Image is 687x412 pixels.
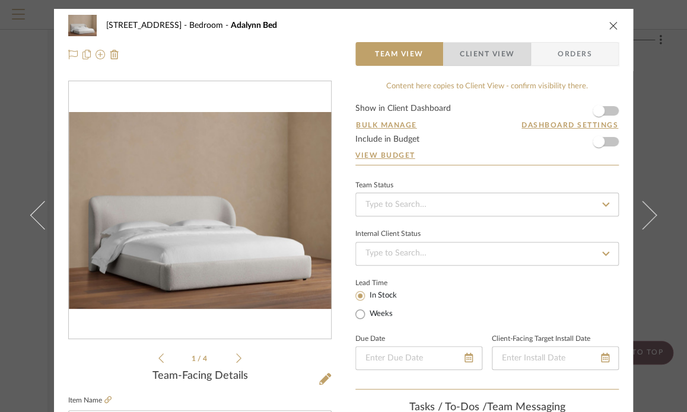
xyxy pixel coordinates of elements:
[608,20,619,31] button: close
[68,370,332,383] div: Team-Facing Details
[69,112,331,309] div: 0
[355,81,619,92] div: Content here copies to Client View - confirm visibility there.
[355,242,619,266] input: Type to Search…
[231,21,277,30] span: Adalynn Bed
[375,42,424,66] span: Team View
[355,151,619,160] a: View Budget
[68,14,97,37] img: e3eeab84-d052-49c8-a3f8-9bb901292aa9_48x40.jpg
[69,112,331,309] img: e3eeab84-d052-49c8-a3f8-9bb901292aa9_436x436.jpg
[355,193,619,216] input: Type to Search…
[189,21,231,30] span: Bedroom
[68,395,112,405] label: Item Name
[355,183,393,189] div: Team Status
[521,120,619,130] button: Dashboard Settings
[492,336,590,342] label: Client-Facing Target Install Date
[355,120,418,130] button: Bulk Manage
[355,231,421,237] div: Internal Client Status
[110,50,119,59] img: Remove from project
[106,21,189,30] span: [STREET_ADDRESS]
[492,346,619,370] input: Enter Install Date
[545,42,605,66] span: Orders
[192,355,198,362] span: 1
[367,290,397,301] label: In Stock
[203,355,209,362] span: 4
[355,336,385,342] label: Due Date
[355,346,482,370] input: Enter Due Date
[355,288,416,321] mat-radio-group: Select item type
[367,309,393,320] label: Weeks
[460,42,514,66] span: Client View
[198,355,203,362] span: /
[355,277,416,288] label: Lead Time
